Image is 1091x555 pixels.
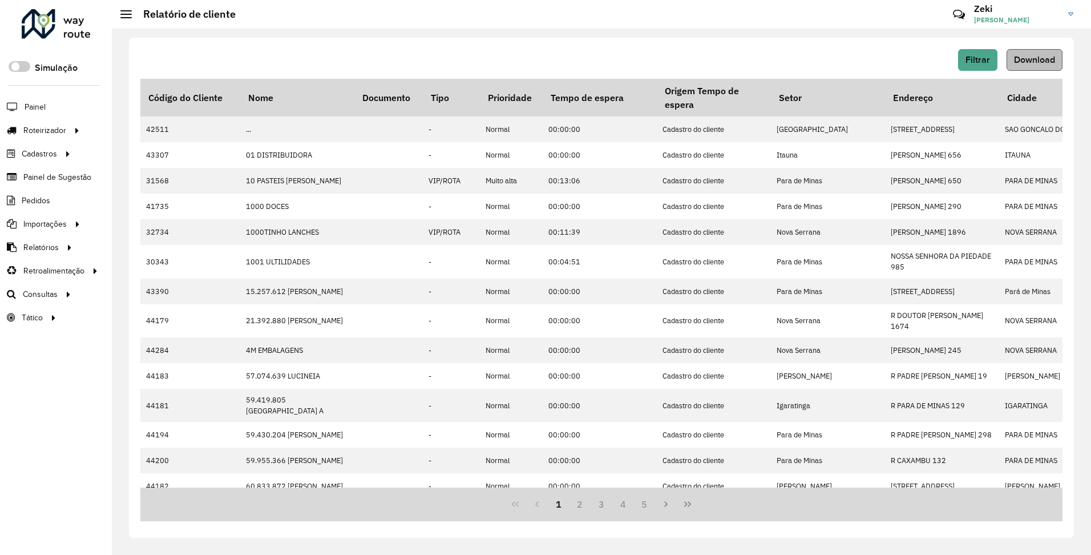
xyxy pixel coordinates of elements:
td: R PARA DE MINAS 129 [885,389,999,422]
td: Cadastro do cliente [657,389,771,422]
td: R PADRE [PERSON_NAME] 19 [885,363,999,389]
td: Igaratinga [771,389,885,422]
td: 10 PASTEIS [PERSON_NAME] [240,168,354,194]
h2: Relatório de cliente [132,8,236,21]
td: R CAXAMBU 132 [885,448,999,473]
th: Endereço [885,79,999,116]
td: 44179 [140,304,240,337]
td: R DOUTOR [PERSON_NAME] 1674 [885,304,999,337]
th: Tipo [423,79,480,116]
td: Normal [480,473,543,499]
td: Nova Serrana [771,337,885,363]
td: Cadastro do cliente [657,363,771,389]
td: Normal [480,219,543,245]
td: - [423,473,480,499]
button: Last Page [677,493,698,515]
button: 3 [591,493,612,515]
td: VIP/ROTA [423,219,480,245]
span: Cadastros [22,148,57,160]
td: 00:00:00 [543,473,657,499]
td: - [423,422,480,448]
td: Cadastro do cliente [657,116,771,142]
td: Normal [480,363,543,389]
td: 44284 [140,337,240,363]
button: Next Page [655,493,677,515]
td: [STREET_ADDRESS] [885,473,999,499]
span: Filtrar [965,55,990,65]
td: Itauna [771,142,885,168]
th: Setor [771,79,885,116]
td: Cadastro do cliente [657,142,771,168]
td: Para de Minas [771,245,885,278]
label: Simulação [35,61,78,75]
td: Normal [480,389,543,422]
td: - [423,116,480,142]
button: Filtrar [958,49,997,71]
td: 00:00:00 [543,116,657,142]
td: Normal [480,422,543,448]
span: Relatórios [23,242,59,254]
th: Origem Tempo de espera [657,79,771,116]
td: 32734 [140,219,240,245]
td: - [423,363,480,389]
td: - [423,337,480,363]
button: 4 [612,493,634,515]
td: 43390 [140,279,240,304]
span: Consultas [23,288,58,300]
button: 5 [634,493,656,515]
td: [PERSON_NAME] 245 [885,337,999,363]
td: 01 DISTRIBUIDORA [240,142,354,168]
td: Cadastro do cliente [657,448,771,473]
button: 2 [569,493,591,515]
td: Para de Minas [771,168,885,194]
td: - [423,245,480,278]
td: [PERSON_NAME] 650 [885,168,999,194]
td: 59.430.204 [PERSON_NAME] [240,422,354,448]
td: 00:13:06 [543,168,657,194]
span: Painel [25,101,46,113]
button: Download [1007,49,1062,71]
td: 00:00:00 [543,448,657,473]
td: 00:00:00 [543,337,657,363]
span: Importações [23,218,67,230]
td: 00:04:51 [543,245,657,278]
td: 4M EMBALAGENS [240,337,354,363]
th: Tempo de espera [543,79,657,116]
td: Cadastro do cliente [657,473,771,499]
span: [PERSON_NAME] [974,15,1060,25]
td: [PERSON_NAME] 656 [885,142,999,168]
th: Código do Cliente [140,79,240,116]
td: Normal [480,337,543,363]
td: Cadastro do cliente [657,168,771,194]
td: Normal [480,116,543,142]
span: Roteirizador [23,124,66,136]
td: Nova Serrana [771,304,885,337]
td: 59.955.366 [PERSON_NAME] [240,448,354,473]
td: ... [240,116,354,142]
th: Nome [240,79,354,116]
td: 21.392.880 [PERSON_NAME] [240,304,354,337]
td: Normal [480,245,543,278]
td: Normal [480,448,543,473]
td: Cadastro do cliente [657,194,771,219]
td: 00:00:00 [543,363,657,389]
td: - [423,448,480,473]
td: Normal [480,142,543,168]
td: - [423,194,480,219]
td: R PADRE [PERSON_NAME] 298 [885,422,999,448]
td: Cadastro do cliente [657,245,771,278]
td: Cadastro do cliente [657,304,771,337]
td: 41735 [140,194,240,219]
td: 1000TINHO LANCHES [240,219,354,245]
td: - [423,279,480,304]
td: 44183 [140,363,240,389]
td: 44194 [140,422,240,448]
td: Para de Minas [771,448,885,473]
td: [PERSON_NAME] 1896 [885,219,999,245]
td: [PERSON_NAME] 290 [885,194,999,219]
td: [STREET_ADDRESS] [885,279,999,304]
td: [PERSON_NAME] [771,363,885,389]
td: 42511 [140,116,240,142]
td: Nova Serrana [771,219,885,245]
td: Normal [480,304,543,337]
